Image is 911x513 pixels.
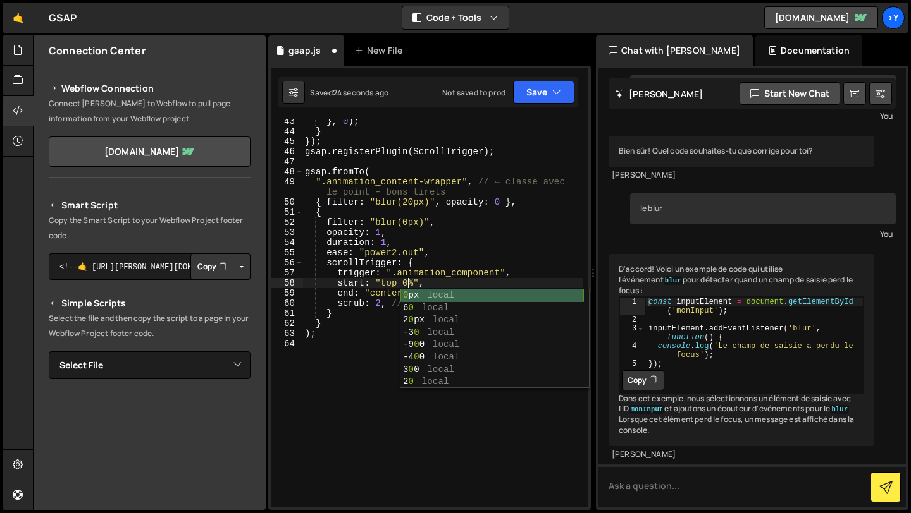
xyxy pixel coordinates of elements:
div: 43 [271,116,303,126]
code: blur [664,276,683,285]
p: Copy the Smart Script to your Webflow Project footer code. [49,213,251,243]
div: 45 [271,136,303,147]
a: 🤙 [3,3,34,33]
div: gsap.js [288,44,321,57]
textarea: <!--🤙 [URL][PERSON_NAME][DOMAIN_NAME]> <script>document.addEventListener("DOMContentLoaded", func... [49,253,251,280]
div: 56 [271,258,303,268]
div: le blur [630,193,896,224]
code: monInput [629,405,665,414]
div: Not saved to prod [442,87,505,98]
h2: Webflow Connection [49,81,251,96]
div: 24 seconds ago [333,87,388,98]
div: 54 [271,238,303,248]
div: [PERSON_NAME] [612,170,871,181]
button: Save [513,81,574,104]
p: Select the file and then copy the script to a page in your Webflow Project footer code. [49,311,251,341]
button: Copy [190,253,233,280]
div: 51 [271,207,303,217]
code: blur [830,405,849,414]
button: Copy [622,370,664,390]
div: D'accord! Voici un exemple de code qui utilise l'événement pour détecter quand un champ de saisie... [609,254,874,446]
h2: [PERSON_NAME] [615,88,703,100]
div: Bien sûr! Quel code souhaites-tu que corrige pour toi? [609,136,874,167]
div: 61 [271,308,303,318]
div: 3 [620,324,645,342]
div: 4 [620,342,645,359]
div: 63 [271,329,303,339]
p: Connect [PERSON_NAME] to Webflow to pull page information from your Webflow project [49,96,251,126]
div: 47 [271,157,303,167]
div: Chat with [PERSON_NAME] [596,35,753,66]
button: Start new chat [740,82,840,105]
div: 46 [271,147,303,157]
a: >Y [882,6,905,29]
div: You [633,109,893,123]
div: 5 [620,359,645,368]
h2: Connection Center [49,44,146,57]
div: 57 [271,268,303,278]
div: 44 [271,126,303,136]
a: [DOMAIN_NAME] [49,136,251,167]
div: corrige moi ce code [630,75,896,106]
div: 48 [271,167,303,177]
div: [PERSON_NAME] [612,449,871,460]
div: 50 [271,197,303,207]
div: 2 [620,315,645,324]
div: 64 [271,339,303,349]
div: Documentation [755,35,862,66]
a: [DOMAIN_NAME] [764,6,878,29]
h2: Simple Scripts [49,296,251,311]
h2: Smart Script [49,198,251,213]
div: 52 [271,217,303,227]
div: 49 [271,177,303,197]
div: 60 [271,298,303,308]
button: Code + Tools [402,6,509,29]
div: You [633,227,893,241]
div: New File [354,44,407,57]
div: 53 [271,227,303,238]
div: Button group with nested dropdown [190,253,251,280]
div: 59 [271,288,303,298]
div: 62 [271,318,303,329]
div: 55 [271,248,303,258]
div: Saved [310,87,388,98]
div: GSAP [49,10,77,25]
div: 1 [620,298,645,315]
div: 58 [271,278,303,288]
